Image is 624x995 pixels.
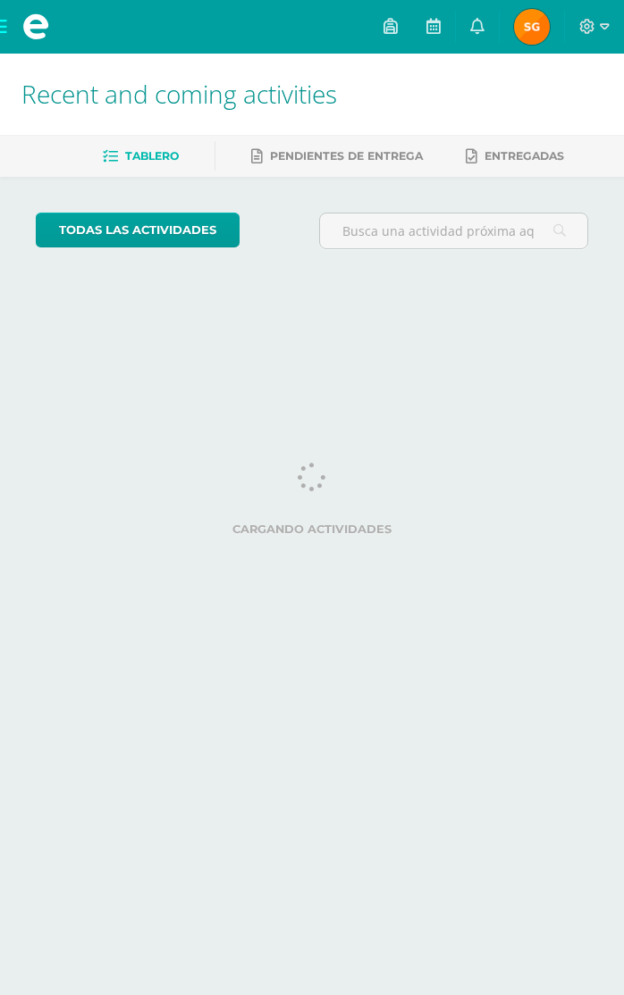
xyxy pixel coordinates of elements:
[103,142,179,171] a: Tablero
[36,523,588,536] label: Cargando actividades
[21,77,337,111] span: Recent and coming activities
[320,213,587,248] input: Busca una actividad próxima aquí...
[36,213,240,247] a: todas las Actividades
[466,142,564,171] a: Entregadas
[125,149,179,163] span: Tablero
[270,149,423,163] span: Pendientes de entrega
[485,149,564,163] span: Entregadas
[251,142,423,171] a: Pendientes de entrega
[514,9,550,45] img: 171acdde0336b7ec424173dcc9a5cf34.png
